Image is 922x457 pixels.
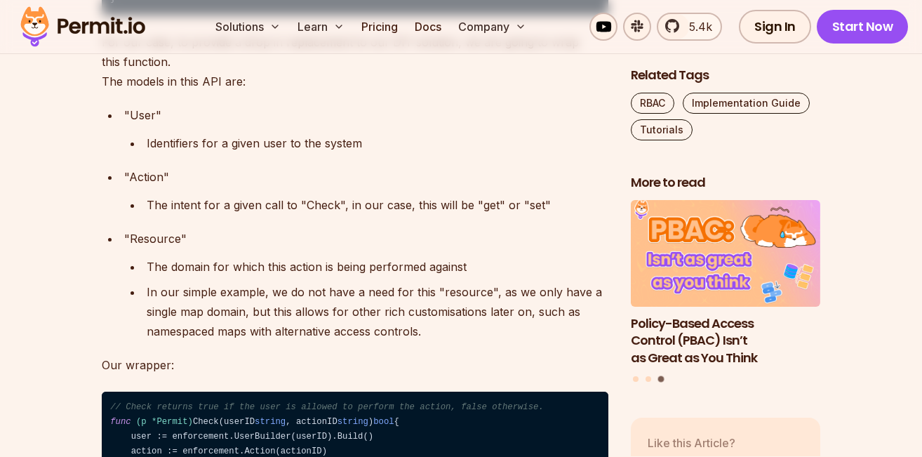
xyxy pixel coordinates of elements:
button: Company [453,13,532,41]
a: Sign In [739,10,811,44]
button: Go to slide 1 [633,376,639,382]
span: string [338,417,368,427]
a: Policy-Based Access Control (PBAC) Isn’t as Great as You ThinkPolicy-Based Access Control (PBAC) ... [631,201,820,368]
span: bool [373,417,394,427]
p: Our wrapper: [102,355,608,375]
h2: More to read [631,175,820,192]
a: Tutorials [631,120,693,141]
span: (p *Permit) [136,417,193,427]
a: Docs [409,13,447,41]
div: Identifiers for a given user to the system [147,133,608,153]
div: In our simple example, we do not have a need for this "resource", as we only have a single map do... [147,282,608,341]
span: // Check returns true if the user is allowed to perform the action, false otherwise. [110,402,544,412]
li: 3 of 3 [631,201,820,368]
a: Implementation Guide [683,93,810,114]
div: "Resource" [124,229,608,249]
div: The intent for a given call to "Check", in our case, this will be "get" or "set" [147,195,608,215]
h2: Related Tags [631,67,820,85]
a: RBAC [631,93,674,114]
span: func [110,417,131,427]
p: Like this Article? [648,435,752,451]
span: string [255,417,286,427]
button: Go to slide 3 [657,376,664,383]
div: The domain for which this action is being performed against [147,257,608,277]
span: 5.4k [681,18,712,35]
button: Go to slide 2 [646,376,651,382]
img: Permit logo [14,3,152,51]
a: Start Now [817,10,909,44]
img: Policy-Based Access Control (PBAC) Isn’t as Great as You Think [631,201,820,307]
div: Posts [631,201,820,385]
button: Solutions [210,13,286,41]
a: 5.4k [657,13,722,41]
p: For our case, to provide a drop in replacement to our DIY solution, we are going to wrap this fun... [102,32,608,91]
h3: Policy-Based Access Control (PBAC) Isn’t as Great as You Think [631,315,820,367]
div: "Action" [124,167,608,187]
a: Pricing [356,13,403,41]
button: Learn [292,13,350,41]
div: "User" [124,105,608,125]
